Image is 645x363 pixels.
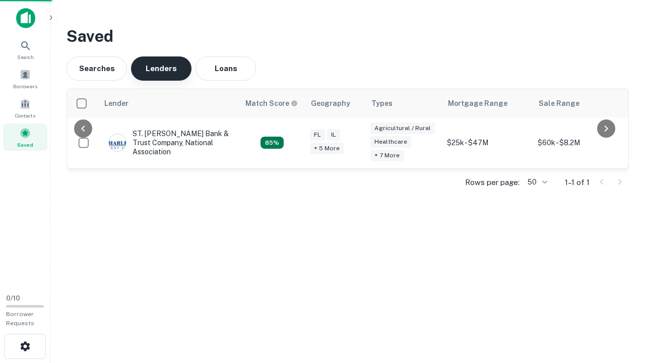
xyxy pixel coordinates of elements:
[3,36,47,63] a: Search
[370,136,411,148] div: Healthcare
[533,89,623,117] th: Sale Range
[98,89,239,117] th: Lender
[3,94,47,122] a: Contacts
[245,98,298,109] div: Capitalize uses an advanced AI algorithm to match your search with the best lender. The match sco...
[16,8,35,28] img: capitalize-icon.png
[465,176,520,189] p: Rows per page:
[539,97,579,109] div: Sale Range
[565,176,590,189] p: 1–1 of 1
[17,141,33,149] span: Saved
[311,97,350,109] div: Geography
[533,117,623,168] td: $60k - $8.2M
[442,117,533,168] td: $25k - $47M
[371,97,393,109] div: Types
[67,24,629,48] h3: Saved
[109,134,126,151] img: picture
[239,89,305,117] th: Capitalize uses an advanced AI algorithm to match your search with the best lender. The match sco...
[261,137,284,149] div: Capitalize uses an advanced AI algorithm to match your search with the best lender. The match sco...
[524,175,549,190] div: 50
[17,53,34,61] span: Search
[448,97,507,109] div: Mortgage Range
[310,129,325,141] div: FL
[15,111,35,119] span: Contacts
[305,89,365,117] th: Geography
[370,123,435,134] div: Agricultural / Rural
[6,311,34,327] span: Borrower Requests
[245,98,296,109] h6: Match Score
[370,150,404,161] div: + 7 more
[3,65,47,92] a: Borrowers
[595,282,645,331] iframe: Chat Widget
[13,82,37,90] span: Borrowers
[365,89,442,117] th: Types
[310,143,344,154] div: + 5 more
[67,56,127,81] button: Searches
[104,97,128,109] div: Lender
[108,129,229,157] div: ST. [PERSON_NAME] Bank & Trust Company, National Association
[6,294,20,302] span: 0 / 10
[131,56,191,81] button: Lenders
[3,124,47,151] a: Saved
[196,56,256,81] button: Loans
[442,89,533,117] th: Mortgage Range
[327,129,340,141] div: IL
